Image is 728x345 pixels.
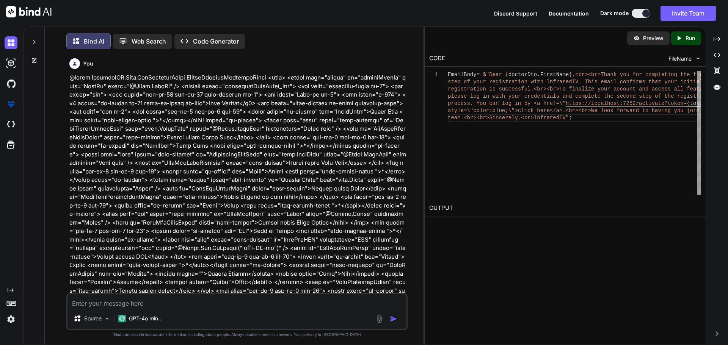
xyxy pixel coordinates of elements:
[494,10,537,17] span: Discord Support
[425,199,706,217] h2: OUTPUT
[66,332,408,337] p: Bind can provide inaccurate information, including about people. Always double-check its answers....
[566,100,690,106] span: https://localhost:7252/activate?token={
[132,37,166,46] p: Web Search
[118,315,126,322] img: GPT-4o mini
[633,35,640,42] img: preview
[375,314,384,323] img: attachment
[429,54,445,63] div: CODE
[104,315,110,322] img: Pick Models
[483,72,508,78] span: $"Dear {
[129,315,161,322] p: GPT-4o min..
[476,72,479,78] span: =
[569,72,709,78] span: },<br><br>Thank you for completing the first
[448,86,607,92] span: registration is successful.<br><br>To finalize you
[508,72,537,78] span: doctorDto
[5,77,17,90] img: githubDark
[5,57,17,70] img: darkAi-studio
[83,60,93,67] h6: You
[448,108,607,114] span: style=\"color:blue;\">click here</a>.<br><br>We lo
[607,79,703,85] span: ail confirms that your initial
[6,6,52,17] img: Bind AI
[5,313,17,326] img: settings
[5,98,17,111] img: premium
[84,37,104,46] p: Bind AI
[607,93,715,99] span: he second step of the registration
[607,86,715,92] span: r account and access all features,
[429,71,438,78] div: 1
[448,93,607,99] span: please log in with your credentials and complete t
[549,10,589,17] span: Documentation
[448,79,607,85] span: step of your registration with InfraredIV. This em
[390,315,397,323] img: icon
[448,100,566,106] span: process. You can log in by <a href=\"
[668,55,692,62] span: FileName
[5,36,17,49] img: darkChat
[690,100,706,106] span: token
[643,34,664,42] p: Preview
[540,72,569,78] span: FirstName
[569,115,572,121] span: ;
[600,9,629,17] span: Dark mode
[607,108,712,114] span: ok forward to having you join our
[494,9,537,17] button: Discord Support
[537,72,540,78] span: .
[193,37,239,46] p: Code Generator
[549,9,589,17] button: Documentation
[695,55,701,62] img: chevron down
[84,315,102,322] p: Source
[448,72,477,78] span: EmailBody
[448,115,569,121] span: team.<br><br>Sincerely,<br>InfraredIV"
[5,118,17,131] img: cloudideIcon
[686,34,695,42] p: Run
[661,6,716,21] button: Invite Team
